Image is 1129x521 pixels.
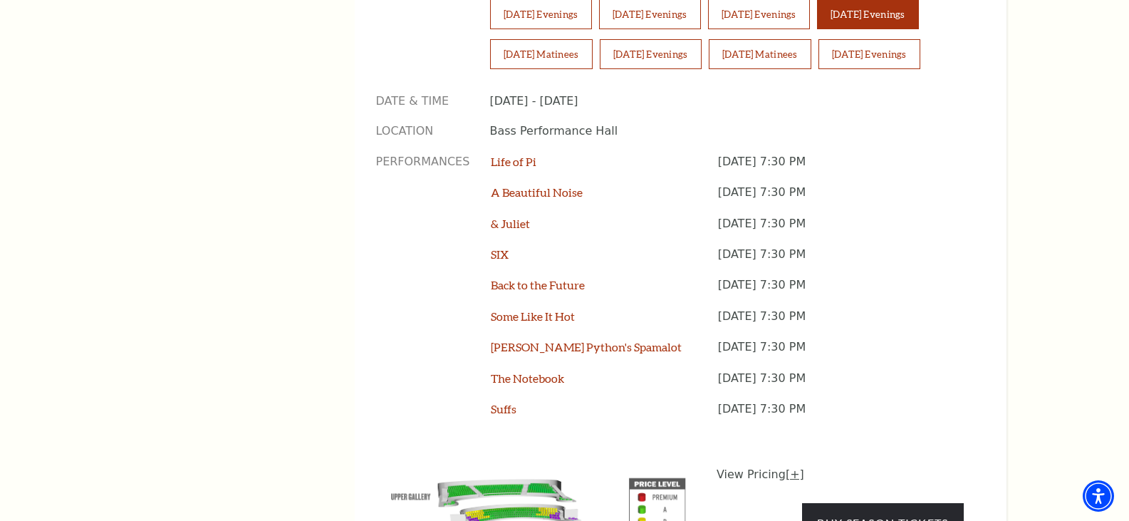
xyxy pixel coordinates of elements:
[718,216,964,247] p: [DATE] 7:30 PM
[718,401,964,432] p: [DATE] 7:30 PM
[491,309,575,323] a: Some Like It Hot
[376,93,469,109] p: Date & Time
[490,39,593,69] button: [DATE] Matinees
[376,123,469,139] p: Location
[1083,480,1114,512] div: Accessibility Menu
[491,402,516,416] a: Suffs
[491,217,530,230] a: & Juliet
[718,277,964,308] p: [DATE] 7:30 PM
[491,185,583,199] a: A Beautiful Noise
[491,155,536,168] a: Life of Pi
[718,309,964,339] p: [DATE] 7:30 PM
[718,185,964,215] p: [DATE] 7:30 PM
[709,39,811,69] button: [DATE] Matinees
[491,278,585,292] a: Back to the Future
[491,340,682,354] a: [PERSON_NAME] Python's Spamalot
[786,468,804,481] a: [+]
[490,93,964,109] p: [DATE] - [DATE]
[491,371,564,385] a: The Notebook
[491,247,509,261] a: SIX
[717,466,964,483] p: View Pricing
[600,39,702,69] button: [DATE] Evenings
[376,154,470,433] p: Performances
[490,123,964,139] p: Bass Performance Hall
[818,39,920,69] button: [DATE] Evenings
[718,339,964,370] p: [DATE] 7:30 PM
[718,247,964,277] p: [DATE] 7:30 PM
[718,371,964,401] p: [DATE] 7:30 PM
[718,154,964,185] p: [DATE] 7:30 PM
